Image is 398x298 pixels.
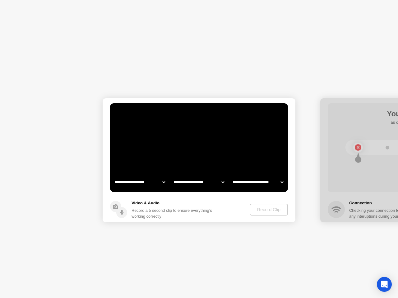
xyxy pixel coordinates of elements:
[132,200,215,206] h5: Video & Audio
[132,207,215,219] div: Record a 5 second clip to ensure everything’s working correctly
[231,176,285,188] select: Available microphones
[250,204,288,216] button: Record Clip
[252,207,285,212] div: Record Clip
[113,176,166,188] select: Available cameras
[377,277,392,292] div: Open Intercom Messenger
[172,176,225,188] select: Available speakers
